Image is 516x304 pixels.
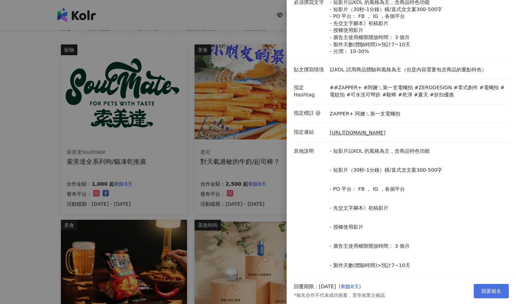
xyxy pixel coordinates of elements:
p: - 先交文字腳本》初稿影片 [330,205,505,212]
a: [URL][DOMAIN_NAME] [330,129,386,137]
p: 貼文撰寫情境 [294,66,326,73]
p: 指定連結 [294,129,326,136]
p: - 短影片以KOL 的風格為主，含商品特色功能 [330,148,505,155]
p: 指定 Hashtag [294,84,326,98]
span: 我要報名 [481,288,501,294]
p: 其他說明 [294,148,326,155]
p: 回覆期限：[DATE] [294,283,336,290]
p: - 短影片（30秒-1分鐘）橫/直式含文案300-500字 [330,167,505,174]
button: 我要報名 [474,284,509,298]
p: *報名合作不代表成功接案，需等候業主確認 [294,292,385,299]
p: 指定標註 @ [294,110,326,117]
p: - 授權使用影片 [330,224,505,231]
p: 以KOL 試用商品體驗和風格為主（但是內容需要包含商品的重點特色） [330,66,505,73]
p: ##ZAPPER+ #阿嬤ㄟ第一支電蠅拍 #ZERODESIGN #零式創作 #電蠅拍 #電蚊拍 #可水洗可彎折 #殺蟑 #乾淨 #夏天 #折扣優惠 [330,84,505,98]
p: ZAPPER+ 阿嬤ㄟ第一支電蠅拍 [330,110,400,118]
p: - 製作天數(體驗時間)>預計7~10天 [330,262,505,269]
p: - 廣告主使用權限開放時間： 3 個月 [330,243,505,250]
p: ( 剩餘8天 ) [339,283,384,290]
p: - PO 平台： FB ， IG ，各個平台 [330,186,505,193]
